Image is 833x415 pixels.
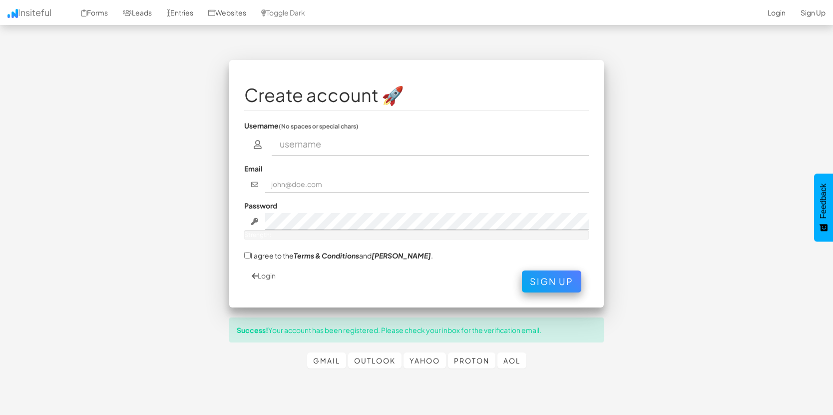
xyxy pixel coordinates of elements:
[819,183,828,218] span: Feedback
[229,317,604,342] div: Your account has been registered. Please check your inbox for the verification email.
[244,163,263,173] label: Email
[448,352,495,368] a: Proton
[404,352,446,368] a: Yahoo
[244,120,359,130] label: Username
[522,270,581,292] button: Sign Up
[814,173,833,241] button: Feedback - Show survey
[252,271,276,280] a: Login
[294,251,359,260] a: Terms & Conditions
[244,200,277,210] label: Password
[265,176,589,193] input: john@doe.com
[307,352,346,368] a: Gmail
[244,250,433,260] label: I agree to the and .
[497,352,526,368] a: AOL
[279,122,359,130] small: (No spaces or special chars)
[7,9,18,18] img: icon.png
[244,85,589,105] h1: Create account 🚀
[348,352,402,368] a: Outlook
[372,251,431,260] a: [PERSON_NAME]
[237,325,268,334] strong: Success!
[244,252,251,258] input: I agree to theTerms & Conditionsand[PERSON_NAME].
[272,133,589,156] input: username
